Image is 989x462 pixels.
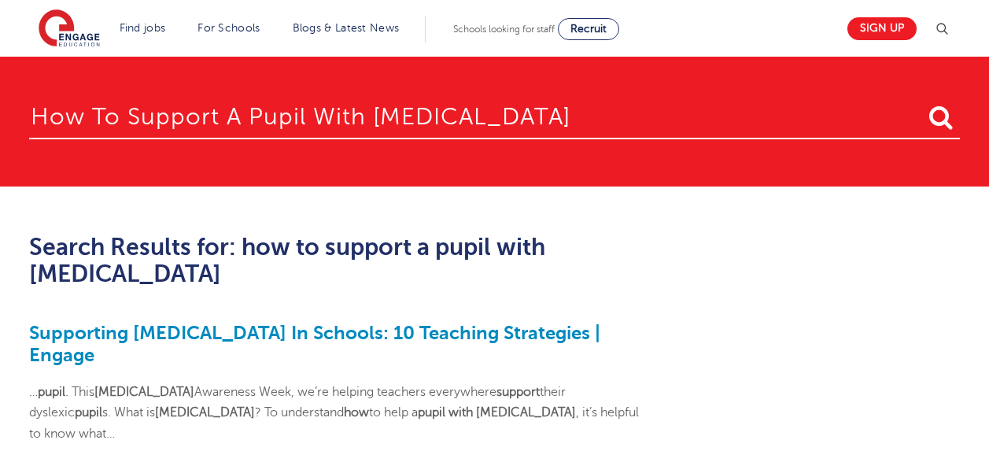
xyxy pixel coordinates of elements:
[155,405,255,419] strong: [MEDICAL_DATA]
[94,385,194,399] strong: [MEDICAL_DATA]
[38,385,65,399] strong: pupil
[570,23,607,35] span: Recruit
[39,9,100,49] img: Engage Education
[29,385,639,441] span: … . This Awareness Week, we’re helping teachers everywhere their dyslexic s. What is ? To underst...
[29,88,960,139] input: Search for:
[197,22,260,34] a: For Schools
[558,18,619,40] a: Recruit
[496,385,540,399] strong: support
[418,405,576,419] strong: pupil with [MEDICAL_DATA]
[847,17,917,40] a: Sign up
[120,22,166,34] a: Find jobs
[29,322,600,366] a: Supporting [MEDICAL_DATA] In Schools: 10 Teaching Strategies | Engage
[453,24,555,35] span: Schools looking for staff
[75,405,102,419] strong: pupil
[29,234,642,287] h2: Search Results for: how to support a pupil with [MEDICAL_DATA]
[344,405,369,419] strong: how
[293,22,400,34] a: Blogs & Latest News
